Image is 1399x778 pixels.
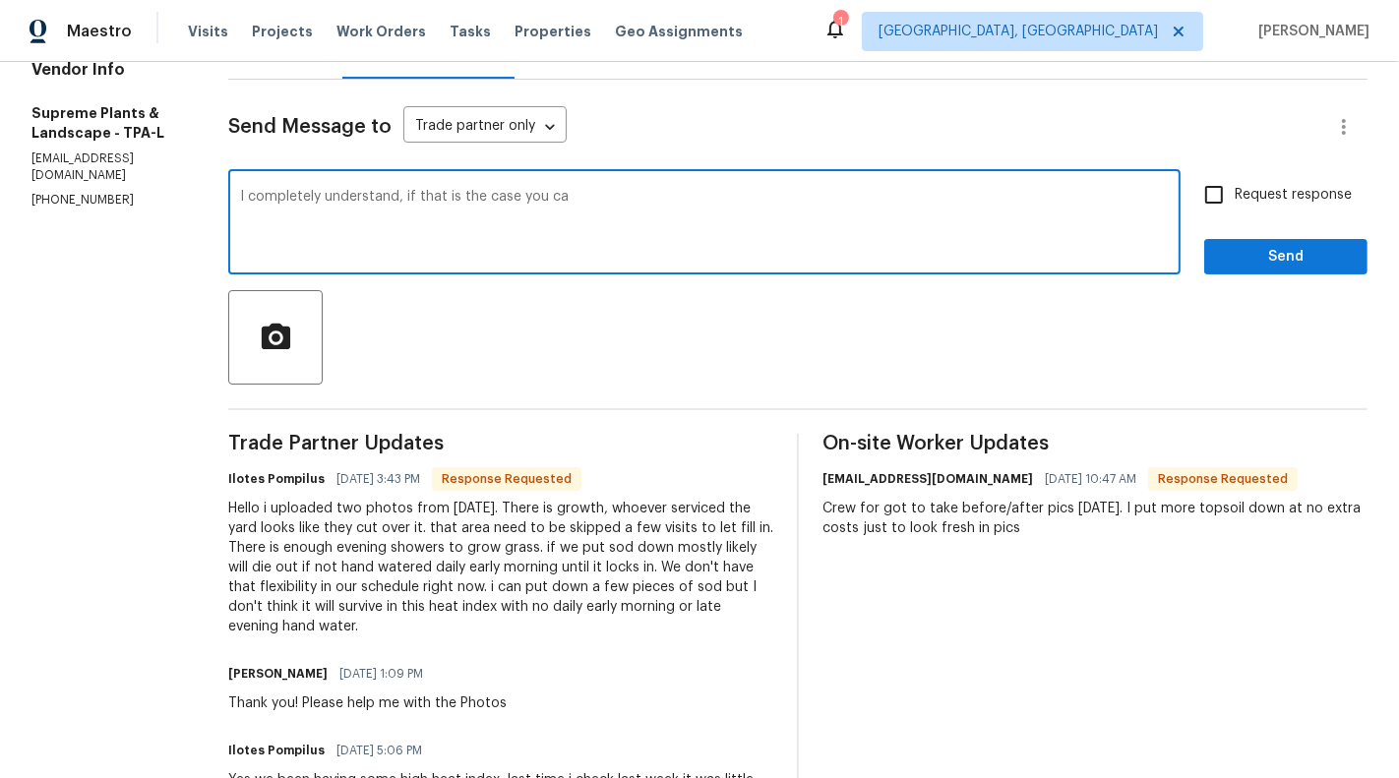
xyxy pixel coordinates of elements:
[252,22,313,41] span: Projects
[228,469,325,489] h6: Ilotes Pompilus
[228,117,392,137] span: Send Message to
[228,741,325,760] h6: Ilotes Pompilus
[822,469,1033,489] h6: [EMAIL_ADDRESS][DOMAIN_NAME]
[833,12,847,31] div: 1
[1045,469,1136,489] span: [DATE] 10:47 AM
[822,499,1368,538] div: Crew for got to take before/after pics [DATE]. I put more topsoil down at no extra costs just to ...
[615,22,743,41] span: Geo Assignments
[1235,185,1352,206] span: Request response
[31,60,181,80] h4: Vendor Info
[1204,239,1368,275] button: Send
[1250,22,1369,41] span: [PERSON_NAME]
[822,434,1368,453] span: On-site Worker Updates
[228,693,507,713] div: Thank you! Please help me with the Photos
[403,111,567,144] div: Trade partner only
[188,22,228,41] span: Visits
[228,499,773,636] div: Hello i uploaded two photos from [DATE]. There is growth, whoever serviced the yard looks like th...
[67,22,132,41] span: Maestro
[228,664,328,684] h6: [PERSON_NAME]
[339,664,423,684] span: [DATE] 1:09 PM
[450,25,491,38] span: Tasks
[228,434,773,453] span: Trade Partner Updates
[240,190,1169,259] textarea: I completely understand, if that is the case you c
[31,192,181,209] p: [PHONE_NUMBER]
[434,469,579,489] span: Response Requested
[1150,469,1296,489] span: Response Requested
[879,22,1158,41] span: [GEOGRAPHIC_DATA], [GEOGRAPHIC_DATA]
[31,150,181,184] p: [EMAIL_ADDRESS][DOMAIN_NAME]
[336,22,426,41] span: Work Orders
[31,103,181,143] h5: Supreme Plants & Landscape - TPA-L
[1220,245,1352,269] span: Send
[336,469,420,489] span: [DATE] 3:43 PM
[336,741,422,760] span: [DATE] 5:06 PM
[515,22,591,41] span: Properties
